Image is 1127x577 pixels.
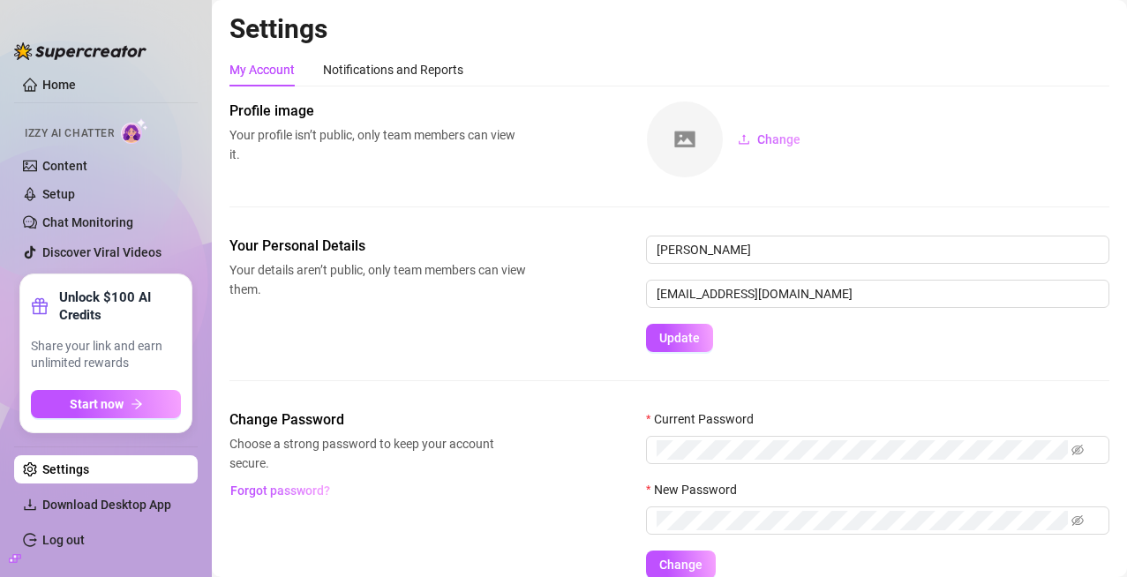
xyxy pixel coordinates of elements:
[646,236,1109,264] input: Enter name
[121,118,148,144] img: AI Chatter
[42,187,75,201] a: Setup
[31,338,181,372] span: Share your link and earn unlimited rewards
[31,297,49,315] span: gift
[42,533,85,547] a: Log out
[42,462,89,476] a: Settings
[646,324,713,352] button: Update
[229,409,526,431] span: Change Password
[230,483,330,498] span: Forgot password?
[724,125,815,154] button: Change
[229,125,526,164] span: Your profile isn’t public, only team members can view it.
[42,159,87,173] a: Content
[1071,514,1084,527] span: eye-invisible
[9,552,21,565] span: build
[42,245,162,259] a: Discover Viral Videos
[131,398,143,410] span: arrow-right
[42,498,171,512] span: Download Desktop App
[31,390,181,418] button: Start nowarrow-right
[657,511,1068,530] input: New Password
[59,288,181,324] strong: Unlock $100 AI Credits
[229,476,330,505] button: Forgot password?
[757,132,800,146] span: Change
[229,434,526,473] span: Choose a strong password to keep your account secure.
[42,215,133,229] a: Chat Monitoring
[646,280,1109,308] input: Enter new email
[42,78,76,92] a: Home
[23,498,37,512] span: download
[657,440,1068,460] input: Current Password
[659,558,702,572] span: Change
[659,331,700,345] span: Update
[1071,444,1084,456] span: eye-invisible
[229,236,526,257] span: Your Personal Details
[647,101,723,177] img: square-placeholder.png
[70,397,124,411] span: Start now
[738,133,750,146] span: upload
[646,480,748,499] label: New Password
[323,60,463,79] div: Notifications and Reports
[229,260,526,299] span: Your details aren’t public, only team members can view them.
[14,42,147,60] img: logo-BBDzfeDw.svg
[25,125,114,142] span: Izzy AI Chatter
[229,60,295,79] div: My Account
[229,101,526,122] span: Profile image
[229,12,1109,46] h2: Settings
[646,409,765,429] label: Current Password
